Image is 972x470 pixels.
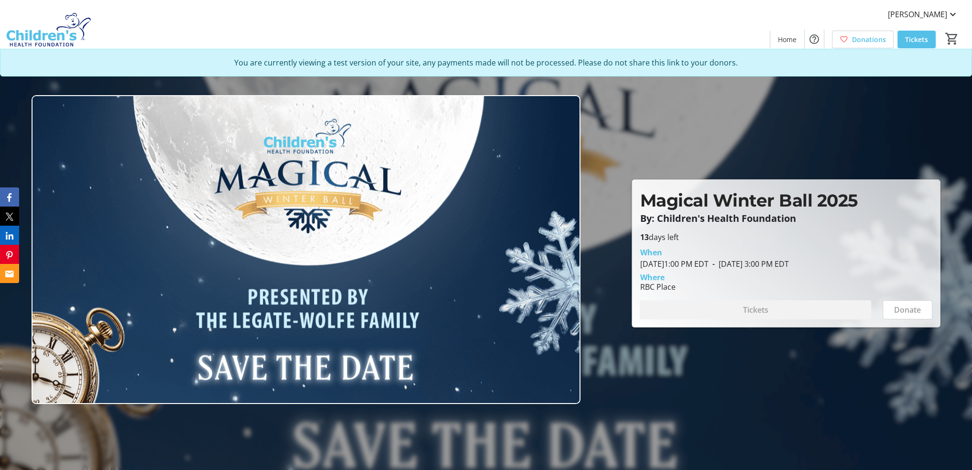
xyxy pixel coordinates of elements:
span: [PERSON_NAME] [888,9,947,20]
img: Children's Health Foundation's Logo [6,4,91,52]
span: - [708,259,718,269]
a: Tickets [897,31,936,48]
span: [DATE] 1:00 PM EDT [640,259,708,269]
span: 13 [640,232,648,242]
div: Where [640,273,664,281]
div: RBC Place [640,281,675,293]
div: When [640,247,662,258]
img: Campaign CTA Media Photo [32,95,580,404]
a: Donations [832,31,894,48]
p: days left [640,231,932,243]
button: [PERSON_NAME] [880,7,966,22]
span: Magical Winter Ball 2025 [640,190,857,211]
span: Tickets [905,34,928,44]
button: Help [805,30,824,49]
span: [DATE] 3:00 PM EDT [708,259,788,269]
p: By: Children's Health Foundation [640,213,932,224]
span: Donations [852,34,886,44]
a: Home [770,31,804,48]
button: Cart [943,30,961,47]
span: Home [778,34,797,44]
